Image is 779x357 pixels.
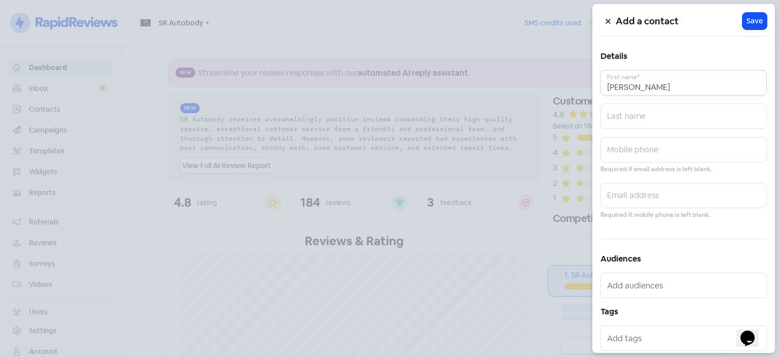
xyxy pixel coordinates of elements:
[747,16,763,26] span: Save
[607,277,762,294] input: Add audiences
[600,104,767,129] input: Last name
[600,251,767,267] h5: Audiences
[742,13,767,29] button: Save
[600,49,767,64] h5: Details
[600,210,711,220] small: Required if mobile phone is left blank.
[607,330,762,346] input: Add tags
[616,14,742,29] h5: Add a contact
[736,316,769,347] iframe: chat widget
[600,165,712,174] small: Required if email address is left blank.
[600,70,767,95] input: First name
[600,183,767,208] input: Email address
[600,304,767,319] h5: Tags
[600,137,767,163] input: Mobile phone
